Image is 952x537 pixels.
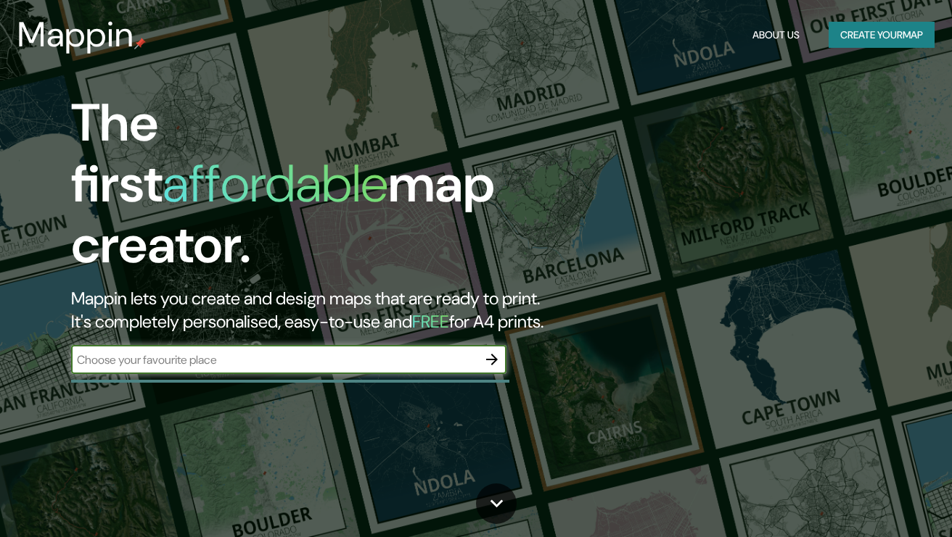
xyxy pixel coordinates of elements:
h1: The first map creator. [71,93,547,287]
input: Choose your favourite place [71,351,477,368]
button: About Us [747,22,805,49]
h3: Mappin [17,14,134,55]
img: mappin-pin [134,38,146,49]
h2: Mappin lets you create and design maps that are ready to print. It's completely personalised, eas... [71,287,547,333]
button: Create yourmap [829,22,935,49]
h1: affordable [163,150,388,217]
h5: FREE [412,310,449,333]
